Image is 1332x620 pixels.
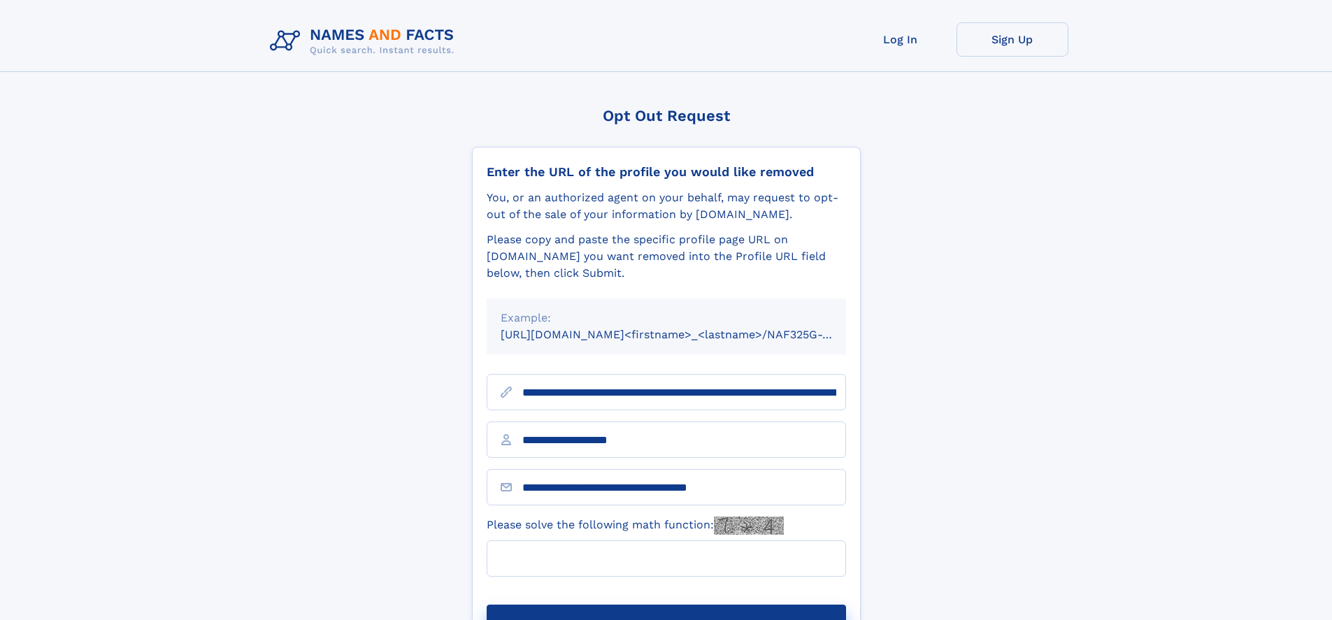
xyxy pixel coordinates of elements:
[487,189,846,223] div: You, or an authorized agent on your behalf, may request to opt-out of the sale of your informatio...
[264,22,466,60] img: Logo Names and Facts
[501,328,873,341] small: [URL][DOMAIN_NAME]<firstname>_<lastname>/NAF325G-xxxxxxxx
[487,231,846,282] div: Please copy and paste the specific profile page URL on [DOMAIN_NAME] you want removed into the Pr...
[501,310,832,326] div: Example:
[472,107,861,124] div: Opt Out Request
[957,22,1068,57] a: Sign Up
[487,164,846,180] div: Enter the URL of the profile you would like removed
[845,22,957,57] a: Log In
[487,517,784,535] label: Please solve the following math function:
